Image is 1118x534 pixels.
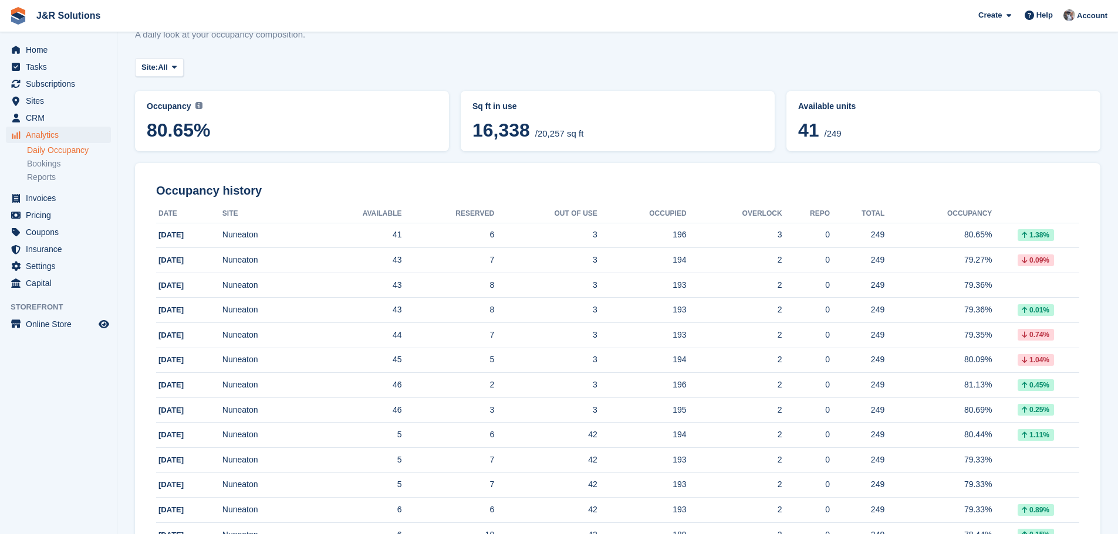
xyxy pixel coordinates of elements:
span: [DATE] [158,305,184,314]
div: 2 [687,454,782,466]
span: [DATE] [158,406,184,414]
div: 196 [597,229,687,241]
span: Storefront [11,301,117,313]
td: 43 [308,298,401,323]
td: 5 [308,448,401,473]
td: 249 [830,423,884,448]
img: Steve Revell [1063,9,1075,21]
td: 80.44% [884,423,992,448]
div: 0 [782,404,830,416]
div: 0 [782,229,830,241]
div: 0 [782,478,830,491]
span: [DATE] [158,455,184,464]
td: 7 [402,472,495,498]
td: Nuneaton [222,223,308,248]
span: Coupons [26,224,96,240]
div: 0 [782,254,830,266]
div: 193 [597,504,687,516]
abbr: Current percentage of units occupied or overlocked [798,100,1089,113]
div: 194 [597,353,687,366]
div: 0 [782,353,830,366]
td: 5 [308,472,401,498]
td: 6 [402,223,495,248]
td: 3 [494,298,597,323]
a: menu [6,110,111,126]
a: Bookings [27,158,111,169]
div: 0 [782,454,830,466]
div: 0 [782,379,830,391]
span: Site: [141,62,158,73]
a: menu [6,316,111,332]
img: icon-info-grey-7440780725fd019a000dd9b08b2336e03edf1995a4989e88bcd33f0948082b44.svg [195,102,202,109]
span: Sites [26,93,96,109]
td: 45 [308,348,401,373]
th: Site [222,205,308,223]
span: [DATE] [158,380,184,389]
a: menu [6,42,111,58]
span: /20,257 sq ft [535,128,584,138]
div: 2 [687,428,782,441]
th: Repo [782,205,830,223]
td: Nuneaton [222,373,308,398]
td: 79.36% [884,298,992,323]
td: 6 [308,498,401,523]
div: 0 [782,504,830,516]
div: 0 [782,329,830,341]
div: 193 [597,478,687,491]
td: 42 [494,472,597,498]
a: menu [6,258,111,274]
span: Sq ft in use [472,101,516,111]
div: 0.25% [1018,404,1054,416]
span: /249 [824,128,841,138]
td: 249 [830,373,884,398]
h2: Occupancy history [156,184,1079,198]
td: 6 [402,423,495,448]
td: 3 [494,373,597,398]
td: 3 [494,323,597,348]
div: 0 [782,279,830,291]
span: Insurance [26,241,96,257]
span: Capital [26,275,96,291]
td: 42 [494,448,597,473]
div: 2 [687,279,782,291]
td: 7 [402,448,495,473]
td: 3 [494,223,597,248]
td: 79.33% [884,498,992,523]
div: 2 [687,404,782,416]
td: Nuneaton [222,348,308,373]
span: 16,338 [472,120,530,141]
td: 7 [402,248,495,273]
td: 3 [494,348,597,373]
div: 193 [597,454,687,466]
td: 249 [830,397,884,423]
td: 7 [402,323,495,348]
div: 194 [597,254,687,266]
span: Home [26,42,96,58]
td: Nuneaton [222,472,308,498]
th: Overlock [687,205,782,223]
td: 79.35% [884,323,992,348]
div: 2 [687,504,782,516]
td: 80.09% [884,348,992,373]
div: 193 [597,304,687,316]
div: 2 [687,304,782,316]
a: menu [6,224,111,240]
div: 1.38% [1018,229,1054,241]
th: Date [156,205,222,223]
span: [DATE] [158,480,184,489]
td: 249 [830,298,884,323]
th: Occupied [597,205,687,223]
abbr: Current breakdown of sq ft occupied [472,100,763,113]
td: 249 [830,248,884,273]
td: 6 [402,498,495,523]
td: 3 [494,397,597,423]
span: Available units [798,101,856,111]
th: Total [830,205,884,223]
td: 3 [494,248,597,273]
span: [DATE] [158,331,184,339]
a: menu [6,93,111,109]
span: [DATE] [158,355,184,364]
span: [DATE] [158,281,184,290]
div: 193 [597,329,687,341]
td: Nuneaton [222,273,308,298]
